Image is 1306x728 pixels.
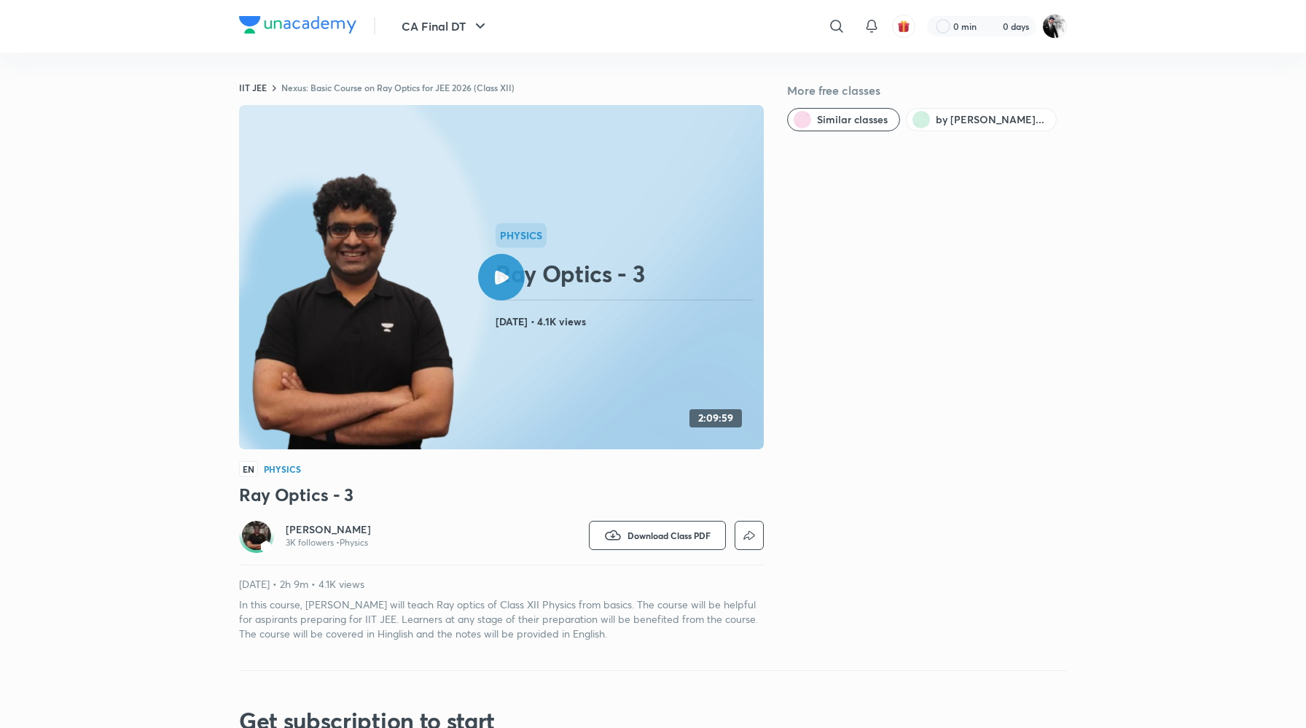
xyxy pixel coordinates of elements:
h3: Ray Optics - 3 [239,483,764,506]
p: In this course, [PERSON_NAME] will teach Ray optics of Class XII Physics from basics. The course ... [239,597,764,641]
img: Avatar [242,521,271,550]
button: Download Class PDF [589,521,726,550]
span: by Janardanudu Thallaparthi [936,112,1044,127]
a: Company Logo [239,16,356,37]
span: EN [239,461,258,477]
p: [DATE] • 2h 9m • 4.1K views [239,577,764,592]
button: CA Final DT [393,12,498,41]
img: Nagesh M [1042,14,1067,39]
button: avatar [892,15,915,38]
h2: Ray Optics - 3 [496,259,758,288]
img: Company Logo [239,16,356,34]
span: Download Class PDF [627,530,711,541]
img: streak [985,19,1000,34]
button: by Janardanudu Thallaparthi [906,108,1057,131]
h4: Physics [264,465,301,473]
img: avatar [897,20,910,33]
h5: More free classes [787,82,1067,99]
span: Similar classes [817,112,888,127]
a: [PERSON_NAME] [286,522,371,537]
p: 3K followers • Physics [286,537,371,549]
button: Similar classes [787,108,900,131]
a: Avatarbadge [239,518,274,553]
a: Nexus: Basic Course on Ray Optics for JEE 2026 (Class XII) [281,82,515,93]
img: badge [261,542,271,552]
h4: 2:09:59 [698,412,733,425]
h4: [DATE] • 4.1K views [496,312,758,331]
a: IIT JEE [239,82,267,93]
